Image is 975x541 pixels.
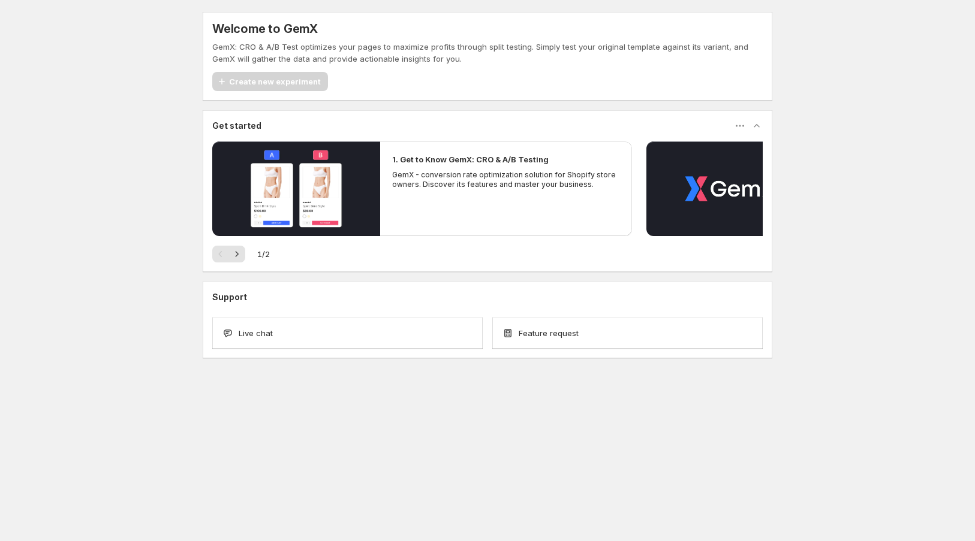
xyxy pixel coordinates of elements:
p: GemX - conversion rate optimization solution for Shopify store owners. Discover its features and ... [392,170,620,189]
h2: 1. Get to Know GemX: CRO & A/B Testing [392,153,549,165]
span: Feature request [519,327,579,339]
p: GemX: CRO & A/B Test optimizes your pages to maximize profits through split testing. Simply test ... [212,41,763,65]
span: Live chat [239,327,273,339]
h3: Get started [212,120,261,132]
h3: Support [212,291,247,303]
h5: Welcome to GemX [212,22,318,36]
span: 1 / 2 [257,248,270,260]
